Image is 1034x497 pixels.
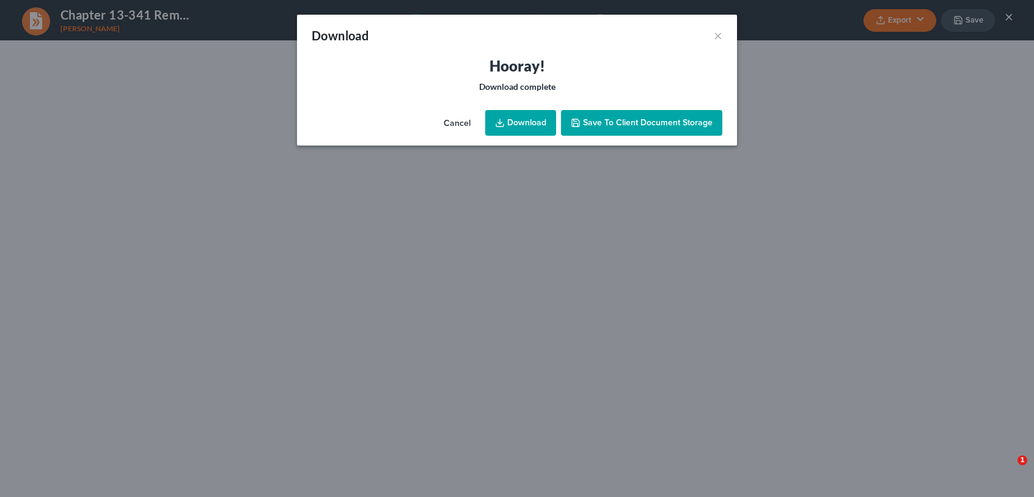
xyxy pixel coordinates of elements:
[434,111,480,136] button: Cancel
[561,110,722,136] button: Save to Client Document Storage
[485,110,556,136] a: Download
[479,81,555,92] strong: Download complete
[992,455,1022,485] iframe: Intercom live chat
[714,28,722,43] button: ×
[583,117,713,128] span: Save to Client Document Storage
[312,27,369,44] div: Download
[1018,455,1027,465] span: 1
[312,56,722,76] h3: Hooray!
